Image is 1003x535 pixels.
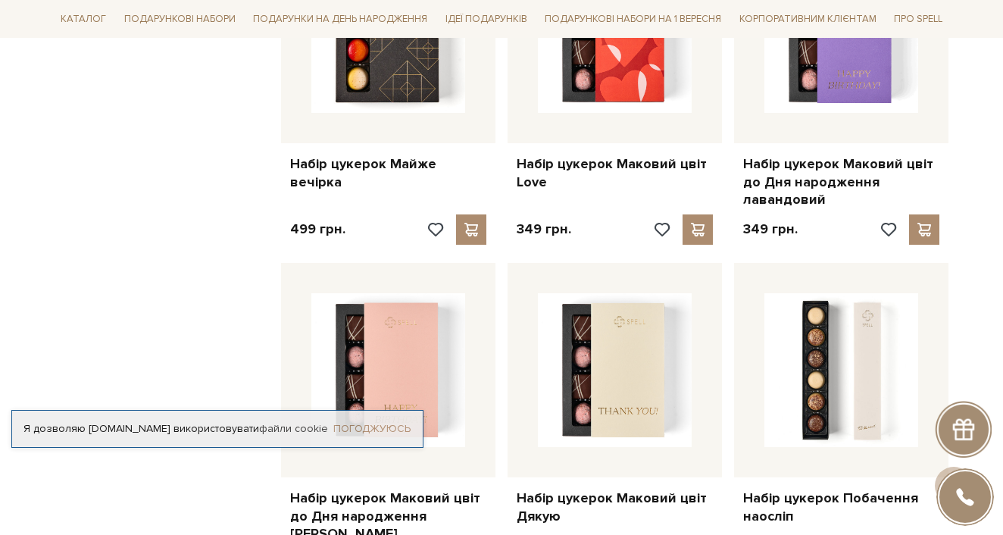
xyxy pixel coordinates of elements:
[733,6,883,32] a: Корпоративним клієнтам
[259,422,328,435] a: файли cookie
[12,422,423,436] div: Я дозволяю [DOMAIN_NAME] використовувати
[743,490,939,525] a: Набір цукерок Побачення наосліп
[517,221,571,238] p: 349 грн.
[55,8,112,31] span: Каталог
[118,8,242,31] span: Подарункові набори
[539,6,727,32] a: Подарункові набори на 1 Вересня
[290,155,486,191] a: Набір цукерок Майже вечірка
[517,155,713,191] a: Набір цукерок Маковий цвіт Love
[888,8,948,31] span: Про Spell
[290,221,345,238] p: 499 грн.
[517,490,713,525] a: Набір цукерок Маковий цвіт Дякую
[743,221,798,238] p: 349 грн.
[743,155,939,208] a: Набір цукерок Маковий цвіт до Дня народження лавандовий
[247,8,433,31] span: Подарунки на День народження
[439,8,533,31] span: Ідеї подарунків
[333,422,411,436] a: Погоджуюсь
